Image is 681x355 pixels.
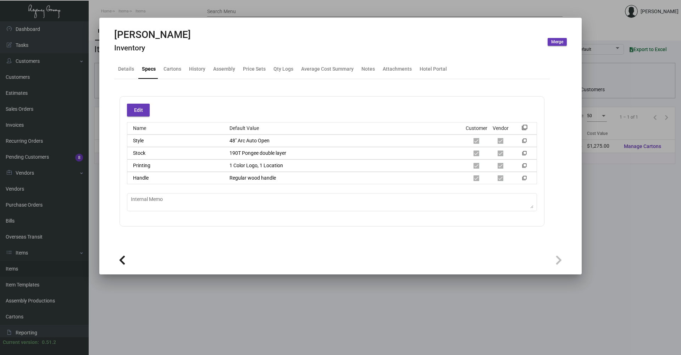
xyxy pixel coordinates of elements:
mat-icon: filter_none [522,127,527,132]
div: Average Cost Summary [301,65,354,73]
mat-icon: filter_none [522,152,527,157]
div: Details [118,65,134,73]
div: Customer [466,125,487,132]
h2: [PERSON_NAME] [114,29,191,41]
div: Current version: [3,339,39,346]
span: Merge [551,39,563,45]
mat-icon: filter_none [522,165,527,169]
div: Specs [142,65,156,73]
mat-icon: filter_none [522,177,527,182]
div: Cartons [164,65,181,73]
span: Edit [134,107,143,113]
div: Hotel Portal [420,65,447,73]
h4: Inventory [114,44,191,53]
div: Name [127,125,224,132]
button: Merge [548,38,567,46]
div: Vendor [493,125,509,132]
mat-icon: filter_none [522,140,527,144]
button: Edit [127,104,150,116]
div: Qty Logs [273,65,293,73]
div: Attachments [383,65,412,73]
div: Notes [361,65,375,73]
div: Price Sets [243,65,266,73]
div: Assembly [213,65,235,73]
div: Default Value [224,125,465,132]
div: History [189,65,205,73]
div: 0.51.2 [42,339,56,346]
